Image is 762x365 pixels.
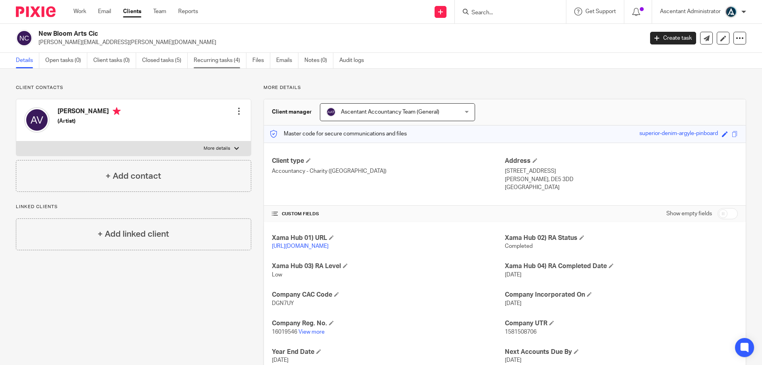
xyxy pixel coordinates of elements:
[16,53,39,68] a: Details
[45,53,87,68] a: Open tasks (0)
[505,329,537,335] span: 1581508706
[38,39,638,46] p: [PERSON_NAME][EMAIL_ADDRESS][PERSON_NAME][DOMAIN_NAME]
[341,109,439,115] span: Ascentant Accountancy Team (General)
[272,319,505,328] h4: Company Reg. No.
[326,107,336,117] img: svg%3E
[298,329,325,335] a: View more
[276,53,298,68] a: Emails
[272,301,294,306] span: DGN7UY
[272,348,505,356] h4: Year End Date
[272,243,329,249] a: [URL][DOMAIN_NAME]
[252,53,270,68] a: Files
[16,204,251,210] p: Linked clients
[272,234,505,242] h4: Xama Hub 01) URL
[666,210,712,218] label: Show empty fields
[339,53,370,68] a: Audit logs
[194,53,246,68] a: Recurring tasks (4)
[153,8,166,15] a: Team
[660,8,721,15] p: Ascentant Administrator
[204,145,230,152] p: More details
[505,319,738,328] h4: Company UTR
[24,107,50,133] img: svg%3E
[585,9,616,14] span: Get Support
[178,8,198,15] a: Reports
[16,30,33,46] img: svg%3E
[272,357,289,363] span: [DATE]
[505,301,521,306] span: [DATE]
[93,53,136,68] a: Client tasks (0)
[272,167,505,175] p: Accountancy - Charity ([GEOGRAPHIC_DATA])
[639,129,718,139] div: superior-denim-argyle-pinboard
[123,8,141,15] a: Clients
[58,117,121,125] h5: (Artist)
[38,30,518,38] h2: New Bloom Arts Cic
[264,85,746,91] p: More details
[505,243,533,249] span: Completed
[505,167,738,175] p: [STREET_ADDRESS]
[58,107,121,117] h4: [PERSON_NAME]
[505,357,521,363] span: [DATE]
[272,108,312,116] h3: Client manager
[505,183,738,191] p: [GEOGRAPHIC_DATA]
[98,8,111,15] a: Email
[272,262,505,270] h4: Xama Hub 03) RA Level
[505,262,738,270] h4: Xama Hub 04) RA Completed Date
[106,170,161,182] h4: + Add contact
[272,272,282,278] span: Low
[505,157,738,165] h4: Address
[98,228,169,240] h4: + Add linked client
[272,329,297,335] span: 16019546
[16,6,56,17] img: Pixie
[505,272,521,278] span: [DATE]
[113,107,121,115] i: Primary
[505,291,738,299] h4: Company Incorporated On
[505,176,738,183] p: [PERSON_NAME], DE5 3DD
[725,6,737,18] img: Ascentant%20Round%20Only.png
[304,53,333,68] a: Notes (0)
[270,130,407,138] p: Master code for secure communications and files
[73,8,86,15] a: Work
[272,211,505,217] h4: CUSTOM FIELDS
[650,32,696,44] a: Create task
[142,53,188,68] a: Closed tasks (5)
[272,291,505,299] h4: Company CAC Code
[16,85,251,91] p: Client contacts
[272,157,505,165] h4: Client type
[505,234,738,242] h4: Xama Hub 02) RA Status
[471,10,542,17] input: Search
[505,348,738,356] h4: Next Accounts Due By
